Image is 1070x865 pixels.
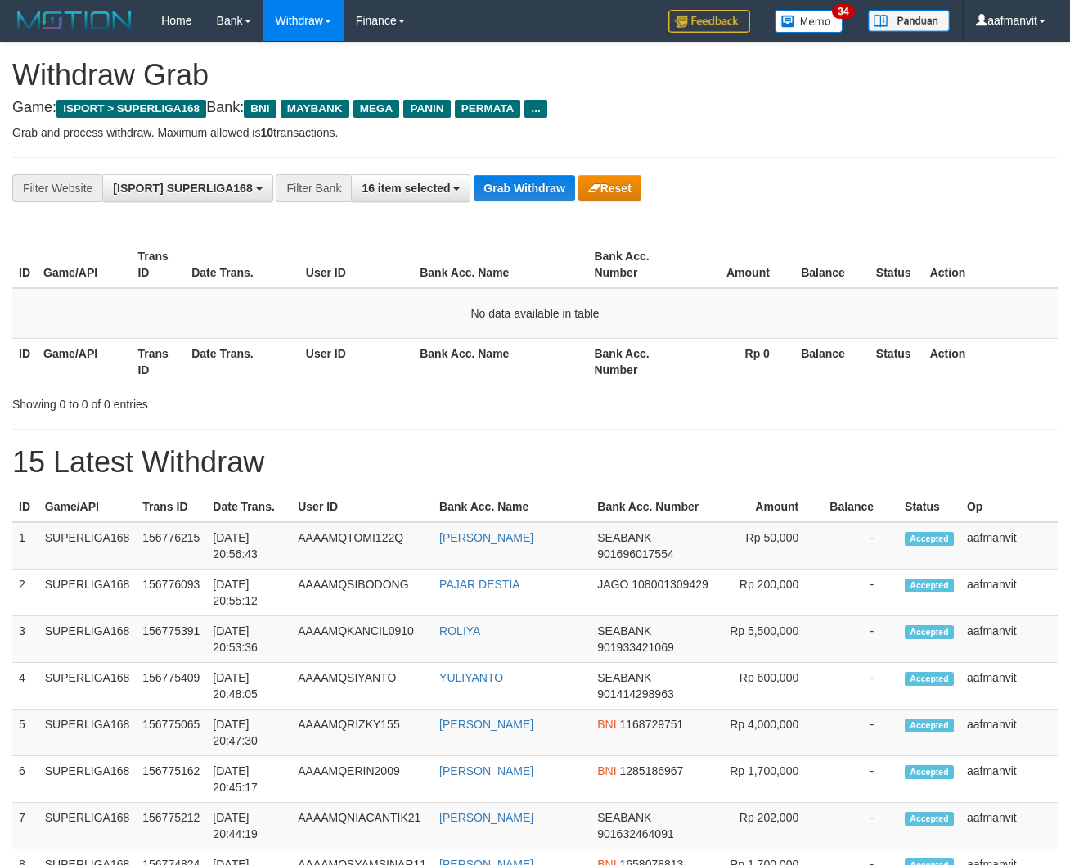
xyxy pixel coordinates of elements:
th: Trans ID [131,241,185,288]
td: [DATE] 20:48:05 [206,663,291,710]
td: 156775162 [136,756,206,803]
td: - [823,522,898,570]
td: SUPERLIGA168 [38,522,137,570]
td: Rp 4,000,000 [723,710,823,756]
td: SUPERLIGA168 [38,803,137,849]
td: - [823,616,898,663]
td: SUPERLIGA168 [38,663,137,710]
th: Bank Acc. Name [413,338,587,385]
th: User ID [291,492,433,522]
button: Grab Withdraw [474,175,574,201]
div: Filter Bank [276,174,351,202]
a: ROLIYA [439,624,480,637]
span: SEABANK [597,531,651,544]
span: Accepted [905,579,954,592]
td: SUPERLIGA168 [38,710,137,756]
th: Date Trans. [185,241,299,288]
span: PERMATA [455,100,521,118]
p: Grab and process withdraw. Maximum allowed is transactions. [12,124,1058,141]
td: [DATE] 20:47:30 [206,710,291,756]
span: Copy 1285186967 to clipboard [620,764,684,777]
td: 4 [12,663,38,710]
th: Balance [823,492,898,522]
h1: Withdraw Grab [12,59,1058,92]
span: Copy 1168729751 to clipboard [620,718,684,731]
th: ID [12,338,37,385]
td: AAAAMQERIN2009 [291,756,433,803]
td: 6 [12,756,38,803]
td: No data available in table [12,288,1058,339]
span: Copy 108001309429 to clipboard [632,578,708,591]
td: aafmanvit [960,663,1058,710]
td: - [823,570,898,616]
span: SEABANK [597,811,651,824]
td: [DATE] 20:53:36 [206,616,291,663]
a: [PERSON_NAME] [439,531,533,544]
td: Rp 600,000 [723,663,823,710]
td: 1 [12,522,38,570]
th: Game/API [38,492,137,522]
span: BNI [597,764,616,777]
span: SEABANK [597,624,651,637]
span: Copy 901696017554 to clipboard [597,547,673,561]
td: 156775391 [136,616,206,663]
span: Accepted [905,672,954,686]
span: Accepted [905,812,954,826]
td: 3 [12,616,38,663]
td: Rp 1,700,000 [723,756,823,803]
td: - [823,710,898,756]
th: User ID [299,338,413,385]
td: 156776093 [136,570,206,616]
h1: 15 Latest Withdraw [12,446,1058,479]
span: MEGA [353,100,400,118]
span: PANIN [403,100,450,118]
td: Rp 5,500,000 [723,616,823,663]
div: Showing 0 to 0 of 0 entries [12,390,434,412]
td: aafmanvit [960,522,1058,570]
th: Game/API [37,338,131,385]
td: 156776215 [136,522,206,570]
td: 156775065 [136,710,206,756]
td: 2 [12,570,38,616]
th: Status [870,241,924,288]
a: PAJAR DESTIA [439,578,520,591]
td: aafmanvit [960,710,1058,756]
th: Balance [794,241,870,288]
th: Trans ID [131,338,185,385]
button: [ISPORT] SUPERLIGA168 [102,174,272,202]
th: User ID [299,241,413,288]
th: Action [924,241,1058,288]
span: 34 [832,4,854,19]
td: aafmanvit [960,803,1058,849]
td: AAAAMQSIBODONG [291,570,433,616]
td: - [823,756,898,803]
span: BNI [597,718,616,731]
th: Date Trans. [206,492,291,522]
th: Rp 0 [682,338,794,385]
td: SUPERLIGA168 [38,570,137,616]
span: MAYBANK [281,100,349,118]
td: aafmanvit [960,570,1058,616]
th: Date Trans. [185,338,299,385]
td: 156775212 [136,803,206,849]
th: Bank Acc. Name [433,492,591,522]
span: Copy 901414298963 to clipboard [597,687,673,701]
td: AAAAMQRIZKY155 [291,710,433,756]
th: Game/API [37,241,131,288]
span: Accepted [905,765,954,779]
td: [DATE] 20:56:43 [206,522,291,570]
th: Bank Acc. Name [413,241,587,288]
th: Status [870,338,924,385]
button: Reset [578,175,641,201]
span: ISPORT > SUPERLIGA168 [56,100,206,118]
div: Filter Website [12,174,102,202]
td: [DATE] 20:44:19 [206,803,291,849]
th: Amount [682,241,794,288]
strong: 10 [260,126,273,139]
a: YULIYANTO [439,671,503,684]
span: Accepted [905,625,954,639]
td: AAAAMQNIACANTIK21 [291,803,433,849]
td: [DATE] 20:45:17 [206,756,291,803]
th: Bank Acc. Number [591,492,723,522]
td: Rp 202,000 [723,803,823,849]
